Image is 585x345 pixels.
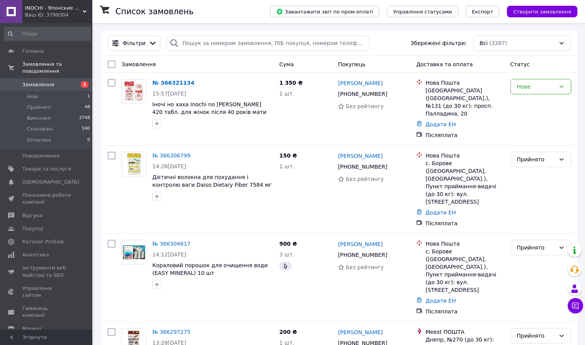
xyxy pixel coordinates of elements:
span: Показники роботи компанії [22,192,71,206]
a: Фото товару [122,152,146,176]
a: № 366321134 [152,80,194,86]
span: Cума [279,61,293,67]
button: Експорт [466,6,500,17]
img: Фото товару [122,244,146,260]
a: Додати ЕН [425,209,456,216]
span: Прийняті [27,104,51,111]
img: Фото товару [122,81,146,101]
span: 15:57[DATE] [152,90,186,97]
span: Управління статусами [393,9,452,15]
span: 150 ₴ [279,152,297,159]
div: Прийнято [517,155,555,164]
img: Фото товару [124,152,143,176]
a: Іночі но хаха Inochi no [PERSON_NAME] 420 табл. для жінок після 40 років мати життя [152,101,267,123]
span: Покупці [22,225,43,232]
span: Експорт [472,9,493,15]
span: 1 шт. [279,90,294,97]
button: Чат з покупцем [568,298,583,313]
a: [PERSON_NAME] [338,328,383,336]
span: Каталог ProSale [22,238,64,245]
input: Пошук за номером замовлення, ПІБ покупця, номером телефону, Email, номером накладної [167,35,369,51]
span: Гаманець компанії [22,305,71,319]
span: Фільтри [123,39,145,47]
span: 0 [87,137,90,144]
span: Збережені фільтри: [410,39,467,47]
span: Нові [27,93,38,100]
div: Meest ПОШТА [425,328,504,336]
span: 200 ₴ [279,329,297,335]
span: [DEMOGRAPHIC_DATA] [22,179,79,186]
div: Прийнято [517,332,555,340]
span: Маркет [22,325,42,332]
button: Завантажити звіт по пром-оплаті [270,6,379,17]
a: № 366304617 [152,241,190,247]
span: Управління сайтом [22,285,71,299]
span: 14:12[DATE] [152,251,186,258]
div: Прийнято [517,243,555,252]
span: 1 350 ₴ [279,80,303,86]
span: 900 ₴ [279,241,297,247]
div: [PHONE_NUMBER] [337,89,389,99]
span: Без рейтингу [346,264,384,270]
span: Виконані [27,115,51,122]
a: [PERSON_NAME] [338,79,383,87]
span: Замовлення [122,61,156,67]
a: Створити замовлення [499,8,577,14]
span: Головна [22,48,44,55]
div: с. Борове ([GEOGRAPHIC_DATA], [GEOGRAPHIC_DATA].), Пункт приймання-видачі (до 30 кг): вул. [STREE... [425,159,504,206]
a: [PERSON_NAME] [338,152,383,160]
div: с. Борове ([GEOGRAPHIC_DATA], [GEOGRAPHIC_DATA].), Пункт приймання-видачі (до 30 кг): вул. [STREE... [425,248,504,294]
div: Післяплата [425,219,504,227]
h1: Список замовлень [115,7,193,16]
div: [PHONE_NUMBER] [337,250,389,260]
span: Замовлення [22,81,54,88]
span: Статус [510,61,530,67]
div: [PHONE_NUMBER] [337,161,389,172]
span: 48 [85,104,90,111]
span: Покупець [338,61,365,67]
span: (3387) [489,40,507,46]
div: Післяплата [425,131,504,139]
span: Без рейтингу [346,176,384,182]
span: Всі [480,39,488,47]
a: Фото товару [122,240,146,265]
div: Нова Пошта [425,240,504,248]
span: 14:26[DATE] [152,163,186,169]
span: Доставка та оплата [416,61,473,67]
a: Кораловий порошок для очищення води (EASY MINERAL) 10 шт [152,262,268,276]
a: Додати ЕН [425,121,456,127]
span: INOCHI - Японские бады и витамины для всей семьи [25,5,83,12]
div: Нова Пошта [425,152,504,159]
div: Ваш ID: 3799304 [25,12,92,18]
a: № 366306799 [152,152,190,159]
span: Оплачені [27,137,51,144]
div: [GEOGRAPHIC_DATA] ([GEOGRAPHIC_DATA].), №131 (до 30 кг): просп. Палладина, 20 [425,87,504,117]
span: Товари та послуги [22,166,71,172]
button: Створити замовлення [507,6,577,17]
span: 1 [87,93,90,100]
span: 1 [81,81,88,88]
span: Завантажити звіт по пром-оплаті [276,8,373,15]
span: Повідомлення [22,152,60,159]
input: Пошук [4,27,91,41]
span: Скасовані [27,126,53,132]
span: Без рейтингу [346,103,384,109]
span: Створити замовлення [513,9,571,15]
span: Аналітика [22,251,49,258]
span: Інструменти веб-майстра та SEO [22,265,71,278]
a: [PERSON_NAME] [338,240,383,248]
div: Післяплата [425,308,504,315]
button: Управління статусами [387,6,458,17]
span: 1 шт. [279,163,294,169]
div: Нова Пошта [425,79,504,87]
a: № 366297275 [152,329,190,335]
span: Замовлення та повідомлення [22,61,92,75]
span: Відгуки [22,212,42,219]
span: 3 шт. [279,251,294,258]
div: Нове [517,82,555,91]
a: Дієтичні волокна для похудання і контролю ваги Daiso Dietary Fiber 7584 мг 20 табл. [152,174,272,196]
a: Фото товару [122,79,146,104]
